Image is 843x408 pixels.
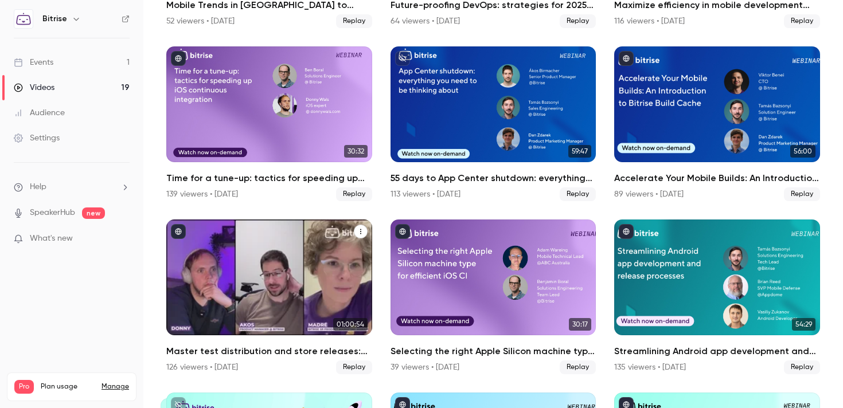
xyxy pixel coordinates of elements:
[792,318,815,331] span: 54:29
[166,46,372,201] li: Time for a tune-up: tactics for speeding up iOS continuous integration
[614,189,684,200] div: 89 viewers • [DATE]
[614,219,820,374] a: 54:29Streamlining Android app development and release processes135 viewers • [DATE]Replay
[14,10,33,28] img: Bitrise
[619,224,634,239] button: published
[391,219,596,374] a: 30:17Selecting the right Apple Silicon machine type for efficient iOS CI39 viewers • [DATE]Replay
[391,171,596,185] h2: 55 days to App Center shutdown: everything you need to be thinking about
[14,82,54,93] div: Videos
[166,46,372,201] a: 30:32Time for a tune-up: tactics for speeding up iOS continuous integration139 viewers • [DATE]Re...
[391,46,596,201] li: 55 days to App Center shutdown: everything you need to be thinking about
[166,219,372,374] a: 01:00:54Master test distribution and store releases: Navigating App Center's shutdown126 viewers ...
[14,181,130,193] li: help-dropdown-opener
[569,318,591,331] span: 30:17
[116,234,130,244] iframe: Noticeable Trigger
[333,318,368,331] span: 01:00:54
[391,362,459,373] div: 39 viewers • [DATE]
[42,13,67,25] h6: Bitrise
[14,57,53,68] div: Events
[166,171,372,185] h2: Time for a tune-up: tactics for speeding up iOS continuous integration
[619,51,634,66] button: published
[30,181,46,193] span: Help
[30,233,73,245] span: What's new
[41,382,95,391] span: Plan usage
[614,219,820,374] li: Streamlining Android app development and release processes
[14,107,65,119] div: Audience
[336,187,372,201] span: Replay
[102,382,129,391] a: Manage
[166,189,238,200] div: 139 viewers • [DATE]
[391,344,596,358] h2: Selecting the right Apple Silicon machine type for efficient iOS CI
[82,207,105,219] span: new
[560,14,596,28] span: Replay
[391,15,460,27] div: 64 viewers • [DATE]
[614,46,820,201] li: Accelerate Your Mobile Builds: An Introduction to Bitrise Build Cache
[30,207,75,219] a: SpeakerHub
[391,46,596,201] a: 59:4755 days to App Center shutdown: everything you need to be thinking about113 viewers • [DATE]...
[395,224,410,239] button: published
[171,51,186,66] button: published
[784,360,820,374] span: Replay
[166,15,235,27] div: 52 viewers • [DATE]
[344,145,368,158] span: 30:32
[784,187,820,201] span: Replay
[568,145,591,158] span: 59:47
[614,171,820,185] h2: Accelerate Your Mobile Builds: An Introduction to Bitrise Build Cache
[560,187,596,201] span: Replay
[391,219,596,374] li: Selecting the right Apple Silicon machine type for efficient iOS CI
[614,15,685,27] div: 116 viewers • [DATE]
[790,145,815,158] span: 56:00
[391,189,460,200] div: 113 viewers • [DATE]
[614,362,686,373] div: 135 viewers • [DATE]
[614,46,820,201] a: 56:00Accelerate Your Mobile Builds: An Introduction to Bitrise Build Cache89 viewers • [DATE]Replay
[560,360,596,374] span: Replay
[14,380,34,394] span: Pro
[166,344,372,358] h2: Master test distribution and store releases: Navigating App Center's shutdown
[784,14,820,28] span: Replay
[166,219,372,374] li: Master test distribution and store releases: Navigating App Center's shutdown
[395,51,410,66] button: unpublished
[166,362,238,373] div: 126 viewers • [DATE]
[14,132,60,144] div: Settings
[614,344,820,358] h2: Streamlining Android app development and release processes
[336,360,372,374] span: Replay
[171,224,186,239] button: published
[336,14,372,28] span: Replay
